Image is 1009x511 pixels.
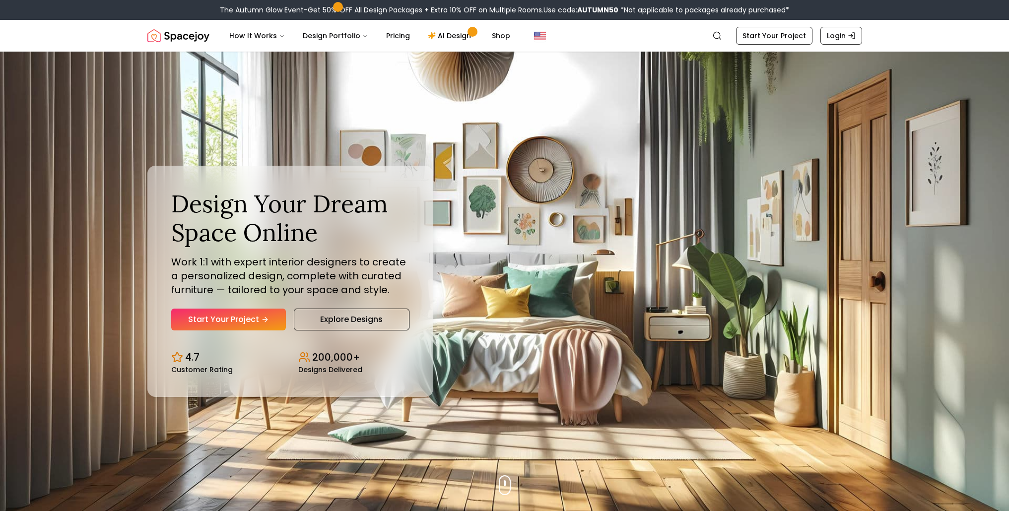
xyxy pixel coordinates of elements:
[171,366,233,373] small: Customer Rating
[147,26,209,46] img: Spacejoy Logo
[171,255,409,297] p: Work 1:1 with expert interior designers to create a personalized design, complete with curated fu...
[298,366,362,373] small: Designs Delivered
[420,26,482,46] a: AI Design
[295,26,376,46] button: Design Portfolio
[378,26,418,46] a: Pricing
[577,5,618,15] b: AUTUMN50
[736,27,812,45] a: Start Your Project
[185,350,200,364] p: 4.7
[147,20,862,52] nav: Global
[220,5,789,15] div: The Autumn Glow Event-Get 50% OFF All Design Packages + Extra 10% OFF on Multiple Rooms.
[171,190,409,247] h1: Design Your Dream Space Online
[221,26,293,46] button: How It Works
[312,350,360,364] p: 200,000+
[534,30,546,42] img: United States
[147,26,209,46] a: Spacejoy
[484,26,518,46] a: Shop
[820,27,862,45] a: Login
[618,5,789,15] span: *Not applicable to packages already purchased*
[171,309,286,330] a: Start Your Project
[221,26,518,46] nav: Main
[171,342,409,373] div: Design stats
[543,5,618,15] span: Use code:
[294,309,409,330] a: Explore Designs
